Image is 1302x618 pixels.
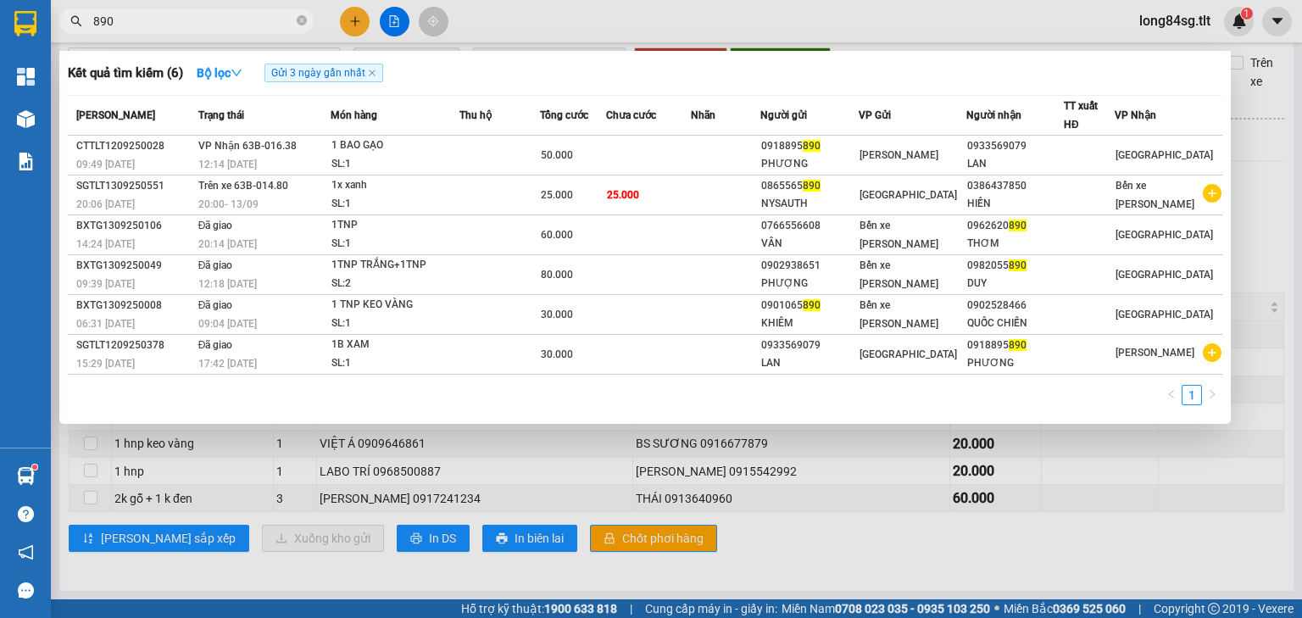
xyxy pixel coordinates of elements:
[76,217,193,235] div: BXTG1309250106
[198,238,257,250] span: 20:14 [DATE]
[967,137,1064,155] div: 0933569079
[331,315,459,333] div: SL: 1
[1207,389,1217,399] span: right
[331,155,459,174] div: SL: 1
[297,14,307,30] span: close-circle
[967,155,1064,173] div: LAN
[76,358,135,370] span: 15:29 [DATE]
[198,198,259,210] span: 20:00 - 13/09
[967,217,1064,235] div: 0962620
[198,358,257,370] span: 17:42 [DATE]
[76,257,193,275] div: BXTG1309250049
[76,337,193,354] div: SGTLT1209250378
[331,136,459,155] div: 1 BAO GẠO
[967,337,1064,354] div: 0918895
[541,189,573,201] span: 25.000
[761,275,858,292] div: PHƯỢNG
[1202,385,1222,405] li: Next Page
[331,109,377,121] span: Món hàng
[761,177,858,195] div: 0865565
[17,467,35,485] img: warehouse-icon
[967,275,1064,292] div: DUY
[459,109,492,121] span: Thu hộ
[17,68,35,86] img: dashboard-icon
[860,149,938,161] span: [PERSON_NAME]
[761,337,858,354] div: 0933569079
[761,155,858,173] div: PHƯƠNG
[18,582,34,599] span: message
[1009,339,1027,351] span: 890
[331,296,459,315] div: 1 TNP KEO VÀNG
[70,15,82,27] span: search
[1009,220,1027,231] span: 890
[76,297,193,315] div: BXTG1309250008
[198,109,244,121] span: Trạng thái
[198,220,233,231] span: Đã giao
[1161,385,1182,405] button: left
[198,339,233,351] span: Đã giao
[331,235,459,253] div: SL: 1
[76,318,135,330] span: 06:31 [DATE]
[264,64,383,82] span: Gửi 3 ngày gần nhất
[967,177,1064,195] div: 0386437850
[1116,269,1213,281] span: [GEOGRAPHIC_DATA]
[76,177,193,195] div: SGTLT1309250551
[967,235,1064,253] div: THƠM
[1064,100,1098,131] span: TT xuất HĐ
[18,506,34,522] span: question-circle
[331,336,459,354] div: 1B XAM
[1116,309,1213,320] span: [GEOGRAPHIC_DATA]
[76,137,193,155] div: CTTLT1209250028
[1009,259,1027,271] span: 890
[198,299,233,311] span: Đã giao
[860,348,957,360] span: [GEOGRAPHIC_DATA]
[68,64,183,82] h3: Kết quả tìm kiếm ( 6 )
[331,256,459,275] div: 1TNP TRẮNG+1TNP
[183,59,256,86] button: Bộ lọcdown
[967,354,1064,372] div: PHƯƠNG
[606,109,656,121] span: Chưa cước
[541,269,573,281] span: 80.000
[966,109,1021,121] span: Người nhận
[197,66,242,80] strong: Bộ lọc
[76,238,135,250] span: 14:24 [DATE]
[1116,149,1213,161] span: [GEOGRAPHIC_DATA]
[17,110,35,128] img: warehouse-icon
[860,189,957,201] span: [GEOGRAPHIC_DATA]
[198,278,257,290] span: 12:18 [DATE]
[761,257,858,275] div: 0902938651
[803,299,821,311] span: 890
[1182,386,1201,404] a: 1
[761,217,858,235] div: 0766556608
[1166,389,1177,399] span: left
[331,275,459,293] div: SL: 2
[198,180,288,192] span: Trên xe 63B-014.80
[760,109,807,121] span: Người gửi
[1116,229,1213,241] span: [GEOGRAPHIC_DATA]
[860,299,938,330] span: Bến xe [PERSON_NAME]
[1161,385,1182,405] li: Previous Page
[1203,343,1221,362] span: plus-circle
[761,297,858,315] div: 0901065
[32,465,37,470] sup: 1
[17,153,35,170] img: solution-icon
[967,195,1064,213] div: HIỀN
[368,69,376,77] span: close
[803,140,821,152] span: 890
[198,140,297,152] span: VP Nhận 63B-016.38
[691,109,715,121] span: Nhãn
[231,67,242,79] span: down
[76,159,135,170] span: 09:49 [DATE]
[18,544,34,560] span: notification
[761,195,858,213] div: NYSAUTH
[803,180,821,192] span: 890
[761,315,858,332] div: KHIÊM
[198,318,257,330] span: 09:04 [DATE]
[761,354,858,372] div: LAN
[297,15,307,25] span: close-circle
[198,159,257,170] span: 12:14 [DATE]
[76,198,135,210] span: 20:06 [DATE]
[198,259,233,271] span: Đã giao
[541,348,573,360] span: 30.000
[761,137,858,155] div: 0918895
